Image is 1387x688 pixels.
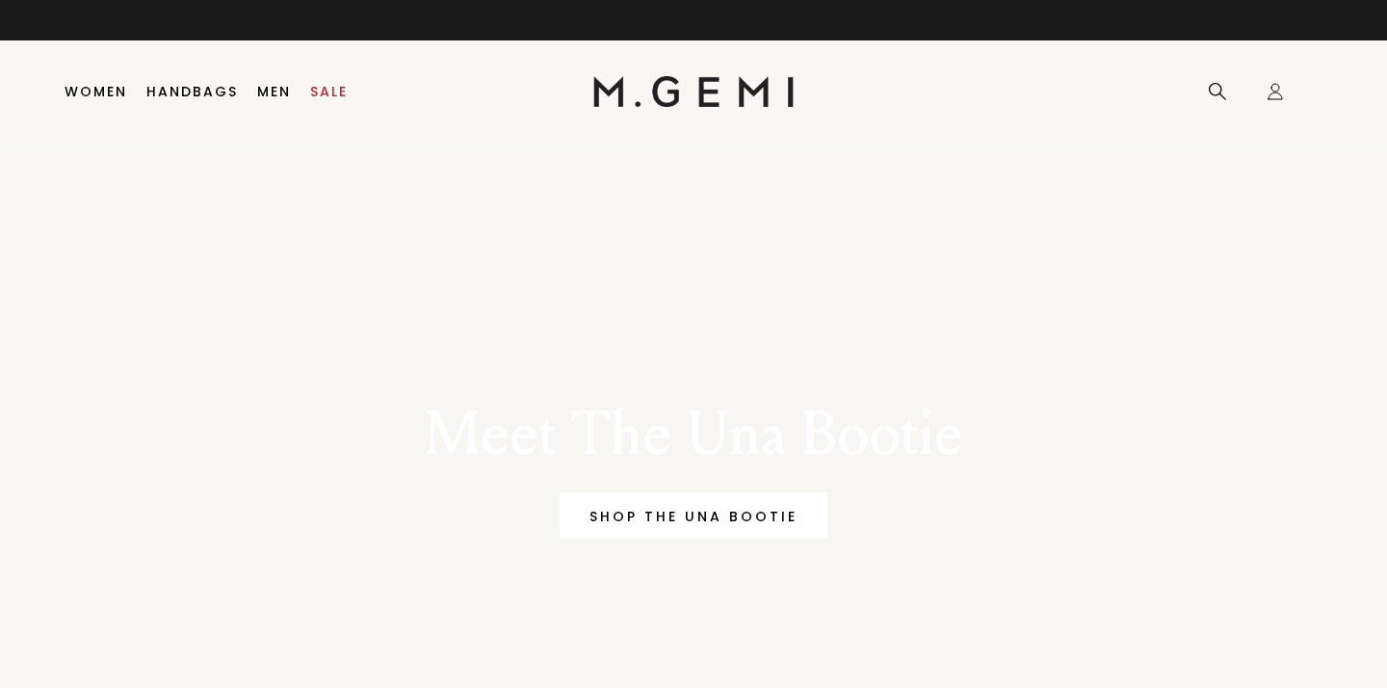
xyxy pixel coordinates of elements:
div: Meet The Una Bootie [359,400,1028,469]
a: Banner primary button [560,492,827,539]
a: Sale [310,84,348,99]
a: Women [65,84,127,99]
a: Handbags [146,84,238,99]
a: Men [257,84,291,99]
img: M.Gemi [593,76,795,107]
